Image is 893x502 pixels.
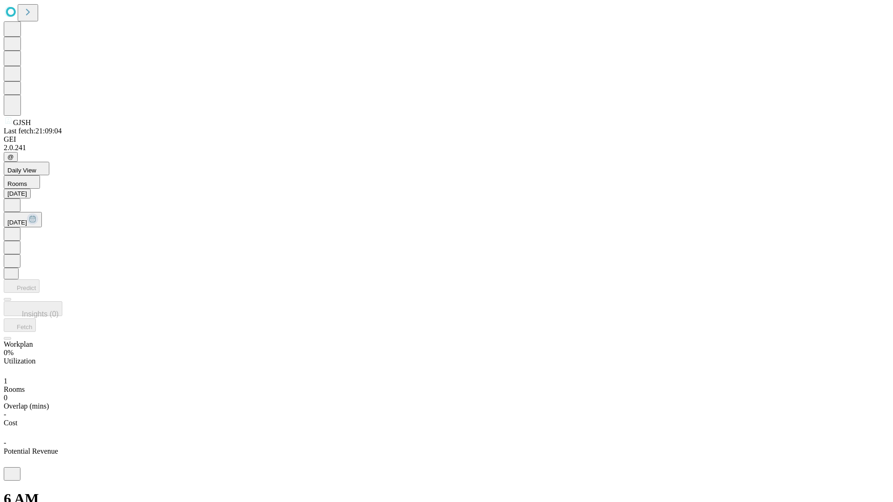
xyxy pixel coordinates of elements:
div: 2.0.241 [4,144,889,152]
span: Daily View [7,167,36,174]
span: Last fetch: 21:09:04 [4,127,62,135]
button: @ [4,152,18,162]
button: [DATE] [4,189,31,198]
span: [DATE] [7,219,27,226]
button: Daily View [4,162,49,175]
span: Rooms [7,180,27,187]
span: Utilization [4,357,35,365]
span: - [4,410,6,418]
button: Rooms [4,175,40,189]
button: Fetch [4,318,36,332]
span: Cost [4,419,17,427]
span: Workplan [4,340,33,348]
button: [DATE] [4,212,42,227]
span: Insights (0) [22,310,59,318]
button: Predict [4,279,40,293]
span: 1 [4,377,7,385]
span: 0 [4,394,7,402]
span: @ [7,153,14,160]
span: - [4,439,6,447]
span: Potential Revenue [4,447,58,455]
span: Overlap (mins) [4,402,49,410]
span: Rooms [4,385,25,393]
span: 0% [4,349,13,357]
div: GEI [4,135,889,144]
button: Insights (0) [4,301,62,316]
span: GJSH [13,119,31,126]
